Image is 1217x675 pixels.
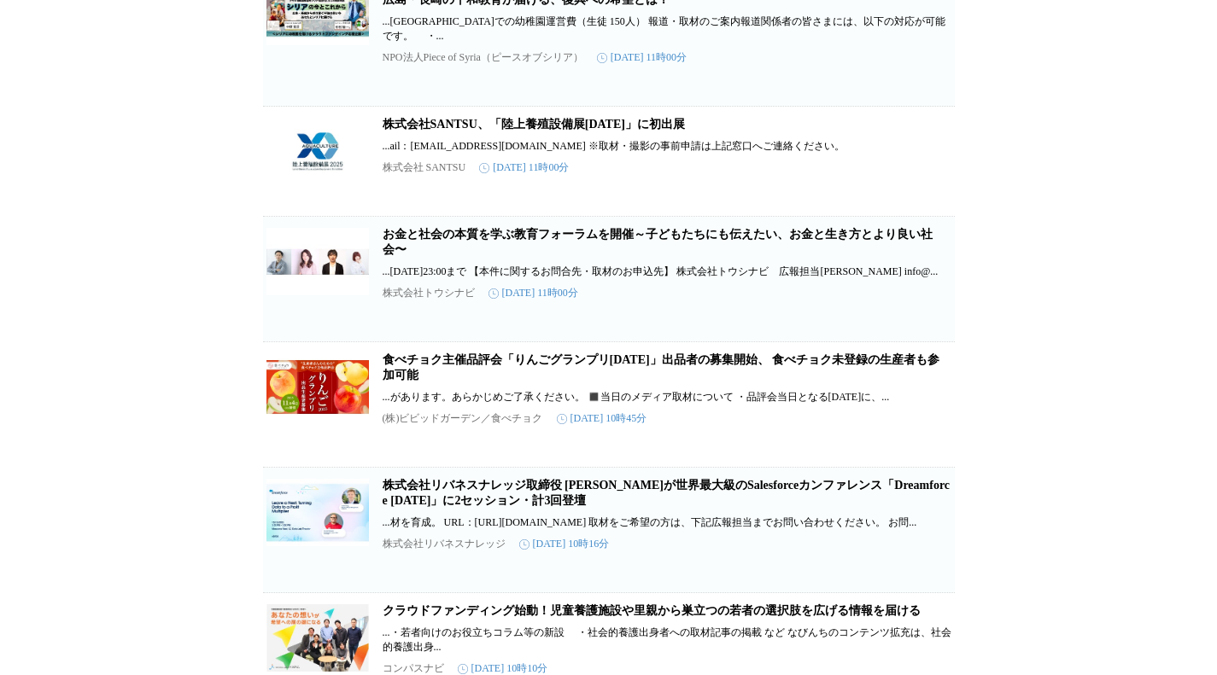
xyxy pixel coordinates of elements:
time: [DATE] 11時00分 [489,286,578,300]
time: [DATE] 10時16分 [519,537,610,551]
p: NPO法人Piece of Syria（ピースオブシリア） [383,50,583,65]
p: 株式会社トウシナビ [383,286,475,300]
p: ...ail：[EMAIL_ADDRESS][DOMAIN_NAME] ※取材・撮影の事前申請は上記窓口へご連絡ください。 [383,139,951,154]
img: クラウドファンディング始動！児童養護施設や里親から巣立つの若者の選択肢を広げる情報を届ける [266,603,369,672]
p: ...材を育成。 URL：[URL][DOMAIN_NAME] 取材をご希望の方は、下記広報担当までお問い合わせください。 お問... [383,515,951,530]
img: 食べチョク主催品評会「りんごグランプリ2025」出品者の募集開始、 食べチョク未登録の生産者も参加可能 [266,352,369,421]
a: 株式会社リバネスナレッジ取締役 [PERSON_NAME]が世界最大級のSalesforceカンファレンス「Dreamforce [DATE]」に2セッション・計3回登壇 [383,479,951,507]
time: [DATE] 11時00分 [479,160,569,175]
a: 食べチョク主催品評会「りんごグランプリ[DATE]」出品者の募集開始、 食べチョク未登録の生産者も参加可能 [383,353,940,381]
img: 株式会社SANTSU、「陸上養殖設備展2025」に初出展 [266,117,369,185]
p: (株)ビビッドガーデン／食べチョク [383,411,543,426]
img: 株式会社リバネスナレッジ取締役 平塚武が世界最大級のSalesforceカンファレンス「Dreamforce 2025」に2セッション・計3回登壇 [266,478,369,546]
p: 株式会社リバネスナレッジ [383,537,506,551]
a: お金と社会の本質を学ぶ教育フォーラムを開催～子どもたちにも伝えたい、お金と生き方とより良い社会〜 [383,228,933,256]
p: 株式会社 SANTSU [383,160,466,175]
a: クラウドファンディング始動！児童養護施設や里親から巣立つの若者の選択肢を広げる情報を届ける [383,604,921,617]
p: ...[DATE]23:00まで 【本件に関するお問合先・取材のお申込先】 株式会社トウシナビ 広報担当[PERSON_NAME] info@... [383,265,951,279]
time: [DATE] 10時45分 [557,411,647,426]
p: ...があります。あらかじめご了承ください。 ◼️当日のメディア取材について ・品評会当日となる[DATE]に、... [383,390,951,404]
p: ...[GEOGRAPHIC_DATA]での幼稚園運営費（生徒 150人） 報道・取材のご案内報道関係者の皆さまには、以下の対応が可能です。 ・... [383,15,951,44]
p: ...・若者向けのお役立ちコラム等の新設 ・社会的養護出身者への取材記事の掲載 など なびんちのコンテンツ拡充は、社会的養護出身... [383,626,951,655]
time: [DATE] 11時00分 [597,50,687,65]
a: 株式会社SANTSU、「陸上養殖設備展[DATE]」に初出展 [383,118,685,131]
img: お金と社会の本質を学ぶ教育フォーラムを開催～子どもたちにも伝えたい、お金と生き方とより良い社会〜 [266,227,369,295]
